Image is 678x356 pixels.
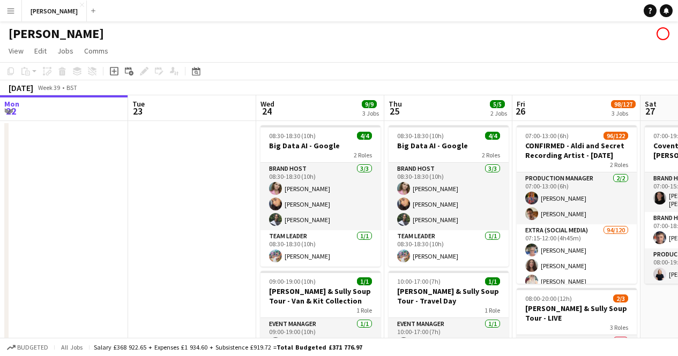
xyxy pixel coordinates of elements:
[9,26,104,42] h1: [PERSON_NAME]
[517,99,525,109] span: Fri
[515,105,525,117] span: 26
[517,304,637,323] h3: [PERSON_NAME] & Sully Soup Tour - LIVE
[5,342,50,353] button: Budgeted
[485,277,500,285] span: 1/1
[84,46,108,56] span: Comms
[645,99,657,109] span: Sat
[131,105,145,117] span: 23
[517,141,637,160] h3: CONFIRMED - Aldi and Secret Recording Artist - [DATE]
[525,132,569,140] span: 07:00-13:00 (6h)
[604,132,628,140] span: 96/122
[362,100,377,108] span: 9/9
[34,46,47,56] span: Edit
[485,306,500,314] span: 1 Role
[357,132,372,140] span: 4/4
[35,84,62,92] span: Week 39
[66,84,77,92] div: BST
[389,318,509,354] app-card-role: Event Manager1/110:00-17:00 (7h)[PERSON_NAME]
[354,151,372,159] span: 2 Roles
[643,105,657,117] span: 27
[362,109,379,117] div: 3 Jobs
[4,99,19,109] span: Mon
[260,318,381,354] app-card-role: Event Manager1/109:00-19:00 (10h)[PERSON_NAME]
[482,151,500,159] span: 2 Roles
[611,100,636,108] span: 98/127
[389,141,509,150] h3: Big Data AI - Google
[260,230,381,267] app-card-role: Team Leader1/108:30-18:30 (10h)[PERSON_NAME]
[485,132,500,140] span: 4/4
[610,161,628,169] span: 2 Roles
[613,294,628,302] span: 2/3
[269,132,316,140] span: 08:30-18:30 (10h)
[389,99,402,109] span: Thu
[260,99,274,109] span: Wed
[357,277,372,285] span: 1/1
[397,277,441,285] span: 10:00-17:00 (7h)
[389,286,509,306] h3: [PERSON_NAME] & Sully Soup Tour - Travel Day
[132,99,145,109] span: Tue
[657,27,669,40] app-user-avatar: Owen Phillips
[57,46,73,56] span: Jobs
[30,44,51,58] a: Edit
[389,163,509,230] app-card-role: Brand Host3/308:30-18:30 (10h)[PERSON_NAME][PERSON_NAME][PERSON_NAME]
[3,105,19,117] span: 22
[22,1,87,21] button: [PERSON_NAME]
[525,294,572,302] span: 08:00-20:00 (12h)
[17,344,48,351] span: Budgeted
[397,132,444,140] span: 08:30-18:30 (10h)
[260,286,381,306] h3: [PERSON_NAME] & Sully Soup Tour - Van & Kit Collection
[260,141,381,150] h3: Big Data AI - Google
[387,105,402,117] span: 25
[517,125,637,284] app-job-card: 07:00-13:00 (6h)96/122CONFIRMED - Aldi and Secret Recording Artist - [DATE]2 RolesProduction Mana...
[260,271,381,354] app-job-card: 09:00-19:00 (10h)1/1[PERSON_NAME] & Sully Soup Tour - Van & Kit Collection1 RoleEvent Manager1/10...
[490,109,507,117] div: 2 Jobs
[490,100,505,108] span: 5/5
[4,44,28,58] a: View
[94,343,362,351] div: Salary £368 922.65 + Expenses £1 934.60 + Subsistence £919.72 =
[260,163,381,230] app-card-role: Brand Host3/308:30-18:30 (10h)[PERSON_NAME][PERSON_NAME][PERSON_NAME]
[356,306,372,314] span: 1 Role
[260,125,381,267] app-job-card: 08:30-18:30 (10h)4/4Big Data AI - Google2 RolesBrand Host3/308:30-18:30 (10h)[PERSON_NAME][PERSON...
[80,44,113,58] a: Comms
[610,323,628,331] span: 3 Roles
[9,82,33,93] div: [DATE]
[259,105,274,117] span: 24
[389,230,509,267] app-card-role: Team Leader1/108:30-18:30 (10h)[PERSON_NAME]
[517,172,637,224] app-card-role: Production Manager2/207:00-13:00 (6h)[PERSON_NAME][PERSON_NAME]
[269,277,316,285] span: 09:00-19:00 (10h)
[389,125,509,267] app-job-card: 08:30-18:30 (10h)4/4Big Data AI - Google2 RolesBrand Host3/308:30-18:30 (10h)[PERSON_NAME][PERSON...
[389,271,509,354] app-job-card: 10:00-17:00 (7h)1/1[PERSON_NAME] & Sully Soup Tour - Travel Day1 RoleEvent Manager1/110:00-17:00 ...
[612,109,635,117] div: 3 Jobs
[59,343,85,351] span: All jobs
[53,44,78,58] a: Jobs
[277,343,362,351] span: Total Budgeted £371 776.97
[9,46,24,56] span: View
